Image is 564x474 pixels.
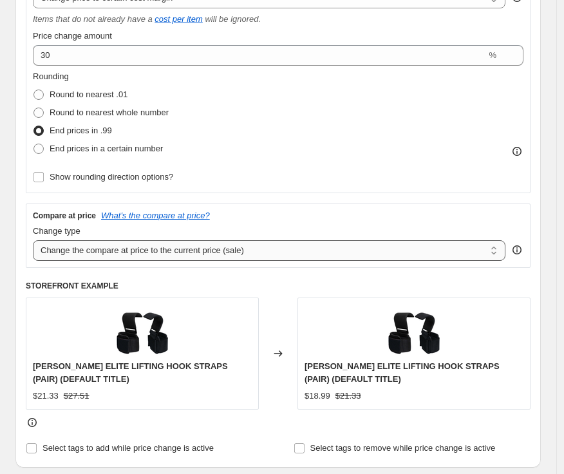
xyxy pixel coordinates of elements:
[42,443,214,453] span: Select tags to add while price change is active
[205,14,261,24] i: will be ignored.
[50,172,173,182] span: Show rounding direction options?
[33,71,69,81] span: Rounding
[33,31,112,41] span: Price change amount
[489,50,496,60] span: %
[50,126,112,135] span: End prices in .99
[50,108,169,117] span: Round to nearest whole number
[388,305,440,356] img: LG-7B_80x.png
[33,14,153,24] i: Items that do not already have a
[305,361,500,384] span: [PERSON_NAME] ELITE LIFTING HOOK STRAPS (PAIR) (DEFAULT TITLE)
[50,144,163,153] span: End prices in a certain number
[33,226,80,236] span: Change type
[33,211,96,221] h3: Compare at price
[305,390,330,403] div: $18.99
[310,443,496,453] span: Select tags to remove while price change is active
[26,281,531,291] h6: STOREFRONT EXAMPLE
[33,390,59,403] div: $21.33
[511,243,523,256] div: help
[50,90,127,99] span: Round to nearest .01
[335,390,361,403] strike: $21.33
[101,211,210,220] button: What's the compare at price?
[155,14,202,24] a: cost per item
[64,390,89,403] strike: $27.51
[33,45,486,66] input: 50
[33,361,228,384] span: [PERSON_NAME] ELITE LIFTING HOOK STRAPS (PAIR) (DEFAULT TITLE)
[117,305,168,356] img: LG-7B_80x.png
